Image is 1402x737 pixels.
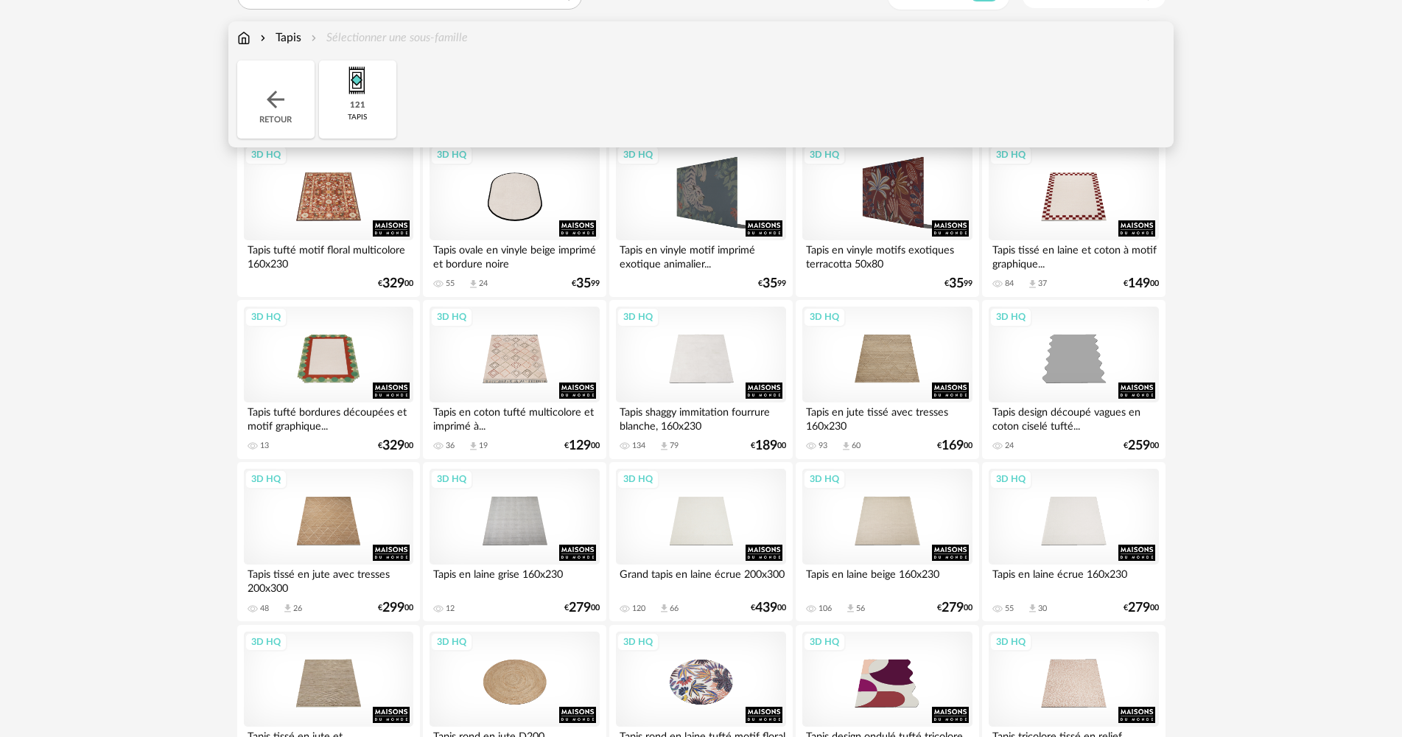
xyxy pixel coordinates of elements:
[350,100,365,111] div: 121
[1027,279,1038,290] span: Download icon
[616,240,785,270] div: Tapis en vinyle motif imprimé exotique animalier...
[237,462,420,621] a: 3D HQ Tapis tissé en jute avec tresses 200x300 48 Download icon 26 €29900
[569,441,591,451] span: 129
[282,603,293,614] span: Download icon
[632,441,645,451] div: 134
[244,402,413,432] div: Tapis tufté bordures découpées et motif graphique...
[1124,441,1159,451] div: € 00
[989,469,1032,489] div: 3D HQ
[446,279,455,289] div: 55
[845,603,856,614] span: Download icon
[841,441,852,452] span: Download icon
[479,279,488,289] div: 24
[337,60,377,100] img: Tapis.png
[937,603,972,613] div: € 00
[378,441,413,451] div: € 00
[237,60,315,139] div: Retour
[576,279,591,289] span: 35
[989,307,1032,326] div: 3D HQ
[468,279,479,290] span: Download icon
[244,565,413,594] div: Tapis tissé en jute avec tresses 200x300
[755,441,777,451] span: 189
[430,402,599,432] div: Tapis en coton tufté multicolore et imprimé à...
[430,632,473,652] div: 3D HQ
[982,462,1165,621] a: 3D HQ Tapis en laine écrue 160x230 55 Download icon 30 €27900
[944,279,972,289] div: € 99
[802,240,972,270] div: Tapis en vinyle motifs exotiques terracotta 50x80
[430,469,473,489] div: 3D HQ
[1005,604,1014,614] div: 55
[245,145,287,164] div: 3D HQ
[244,240,413,270] div: Tapis tufté motif floral multicolore 160x230
[609,138,792,297] a: 3D HQ Tapis en vinyle motif imprimé exotique animalier... €3599
[1038,604,1047,614] div: 30
[937,441,972,451] div: € 00
[382,279,404,289] span: 329
[446,604,455,614] div: 12
[609,300,792,459] a: 3D HQ Tapis shaggy immitation fourrure blanche, 160x230 134 Download icon 79 €18900
[1038,279,1047,289] div: 37
[237,29,250,46] img: svg+xml;base64,PHN2ZyB3aWR0aD0iMTYiIGhlaWdodD0iMTciIHZpZXdCb3g9IjAgMCAxNiAxNyIgZmlsbD0ibm9uZSIgeG...
[572,279,600,289] div: € 99
[237,300,420,459] a: 3D HQ Tapis tufté bordures découpées et motif graphique... 13 €32900
[446,441,455,451] div: 36
[856,604,865,614] div: 56
[989,240,1158,270] div: Tapis tissé en laine et coton à motif graphique...
[245,307,287,326] div: 3D HQ
[257,29,301,46] div: Tapis
[803,145,846,164] div: 3D HQ
[670,441,679,451] div: 79
[260,604,269,614] div: 48
[237,138,420,297] a: 3D HQ Tapis tufté motif floral multicolore 160x230 €32900
[293,604,302,614] div: 26
[382,441,404,451] span: 329
[616,402,785,432] div: Tapis shaggy immitation fourrure blanche, 160x230
[378,603,413,613] div: € 00
[257,29,269,46] img: svg+xml;base64,PHN2ZyB3aWR0aD0iMTYiIGhlaWdodD0iMTYiIHZpZXdCb3g9IjAgMCAxNiAxNiIgZmlsbD0ibm9uZSIgeG...
[659,441,670,452] span: Download icon
[1128,441,1150,451] span: 259
[989,145,1032,164] div: 3D HQ
[430,240,599,270] div: Tapis ovale en vinyle beige imprimé et bordure noire
[755,603,777,613] span: 439
[430,145,473,164] div: 3D HQ
[1124,279,1159,289] div: € 00
[803,469,846,489] div: 3D HQ
[758,279,786,289] div: € 99
[1128,603,1150,613] span: 279
[1027,603,1038,614] span: Download icon
[632,604,645,614] div: 120
[423,138,606,297] a: 3D HQ Tapis ovale en vinyle beige imprimé et bordure noire 55 Download icon 24 €3599
[378,279,413,289] div: € 00
[1128,279,1150,289] span: 149
[617,145,659,164] div: 3D HQ
[989,402,1158,432] div: Tapis design découpé vagues en coton ciselé tufté...
[260,441,269,451] div: 13
[1005,279,1014,289] div: 84
[564,441,600,451] div: € 00
[423,462,606,621] a: 3D HQ Tapis en laine grise 160x230 12 €27900
[569,603,591,613] span: 279
[989,632,1032,652] div: 3D HQ
[670,604,679,614] div: 66
[796,300,978,459] a: 3D HQ Tapis en jute tissé avec tresses 160x230 93 Download icon 60 €16900
[430,565,599,594] div: Tapis en laine grise 160x230
[802,565,972,594] div: Tapis en laine beige 160x230
[423,300,606,459] a: 3D HQ Tapis en coton tufté multicolore et imprimé à... 36 Download icon 19 €12900
[751,441,786,451] div: € 00
[382,603,404,613] span: 299
[989,565,1158,594] div: Tapis en laine écrue 160x230
[942,603,964,613] span: 279
[852,441,861,451] div: 60
[609,462,792,621] a: 3D HQ Grand tapis en laine écrue 200x300 120 Download icon 66 €43900
[796,462,978,621] a: 3D HQ Tapis en laine beige 160x230 106 Download icon 56 €27900
[763,279,777,289] span: 35
[819,441,827,451] div: 93
[796,138,978,297] a: 3D HQ Tapis en vinyle motifs exotiques terracotta 50x80 €3599
[803,632,846,652] div: 3D HQ
[468,441,479,452] span: Download icon
[564,603,600,613] div: € 00
[348,113,367,122] div: tapis
[982,138,1165,297] a: 3D HQ Tapis tissé en laine et coton à motif graphique... 84 Download icon 37 €14900
[245,632,287,652] div: 3D HQ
